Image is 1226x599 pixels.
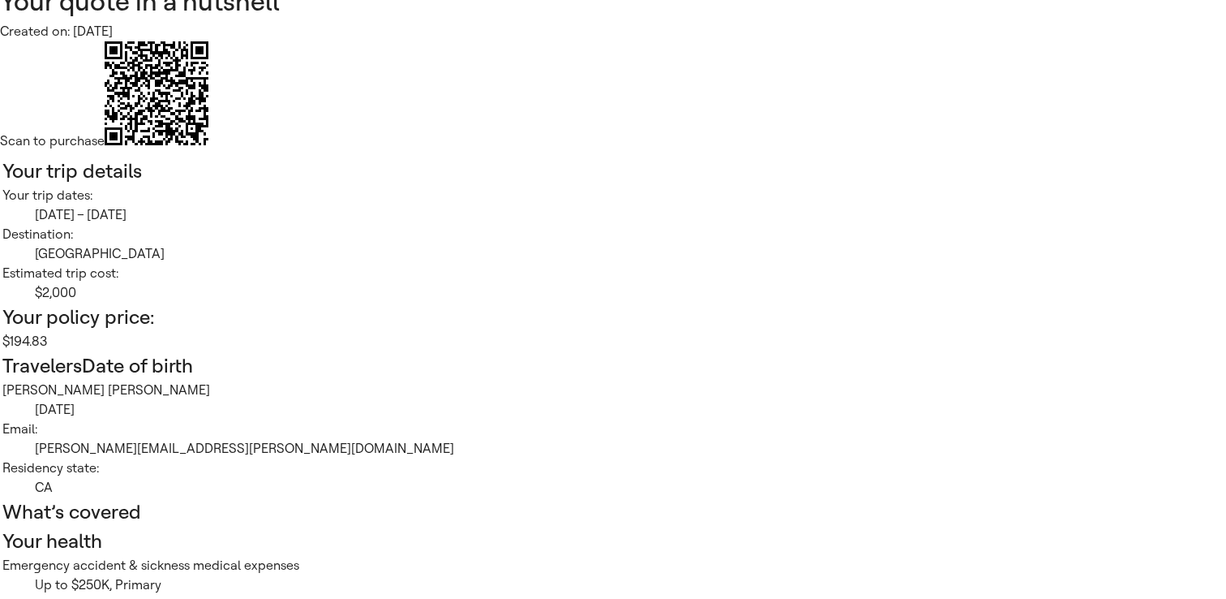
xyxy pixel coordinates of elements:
[2,186,1224,205] dt: Your trip dates:
[2,332,1224,351] div: 194
[35,283,1224,303] dd: $2,000
[2,351,1224,381] h2: Travelers
[35,439,1224,459] dd: [PERSON_NAME][EMAIL_ADDRESS][PERSON_NAME][DOMAIN_NAME]
[35,400,1224,420] dd: [DATE]
[35,244,1224,264] dd: [GEOGRAPHIC_DATA]
[2,420,1224,439] dt: Email:
[82,355,193,377] span: Date of birth
[2,157,1224,186] h2: Your trip details
[2,303,1224,332] h2: Your policy price:
[2,459,1224,478] dt: Residency state:
[29,334,47,349] span: . 83
[2,556,1224,575] dt: Emergency accident & sickness medical expenses
[2,381,1224,400] dt: [PERSON_NAME] [PERSON_NAME]
[2,498,1224,527] h2: What’s covered
[2,225,1224,244] dt: Destination:
[2,527,1224,556] h2: Your health
[35,205,1224,225] dd: [DATE] – [DATE]
[2,334,10,349] span: $
[35,478,1224,498] dd: CA
[2,264,1224,283] dt: Estimated trip cost:
[35,575,1224,595] dd: Up to $250K, Primary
